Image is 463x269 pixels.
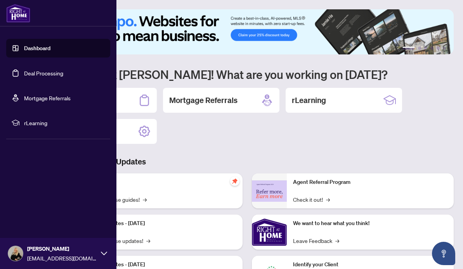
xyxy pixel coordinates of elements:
span: rLearning [24,119,105,127]
img: Agent Referral Program [252,180,287,202]
img: Slide 0 [40,9,454,54]
img: We want to hear what you think! [252,215,287,250]
p: We want to hear what you think! [293,219,448,228]
span: [EMAIL_ADDRESS][DOMAIN_NAME] [27,254,97,262]
span: pushpin [230,176,239,186]
a: Deal Processing [24,70,63,77]
button: Open asap [432,242,455,265]
img: logo [6,4,30,23]
a: Mortgage Referrals [24,94,71,101]
button: 2 [418,47,421,50]
button: 5 [437,47,440,50]
img: Profile Icon [8,246,23,261]
h1: Welcome back [PERSON_NAME]! What are you working on [DATE]? [40,67,454,82]
button: 4 [430,47,434,50]
span: → [143,195,147,204]
button: 6 [443,47,446,50]
span: → [326,195,330,204]
button: 1 [402,47,415,50]
a: Check it out!→ [293,195,330,204]
h2: Mortgage Referrals [169,95,238,106]
span: → [146,236,150,245]
p: Platform Updates - [DATE] [82,260,236,269]
p: Agent Referral Program [293,178,448,187]
h3: Brokerage & Industry Updates [40,156,454,167]
p: Platform Updates - [DATE] [82,219,236,228]
h2: rLearning [292,95,326,106]
a: Dashboard [24,45,50,52]
a: Leave Feedback→ [293,236,339,245]
p: Identify your Client [293,260,448,269]
p: Self-Help [82,178,236,187]
span: → [335,236,339,245]
button: 3 [424,47,427,50]
span: [PERSON_NAME] [27,245,97,253]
